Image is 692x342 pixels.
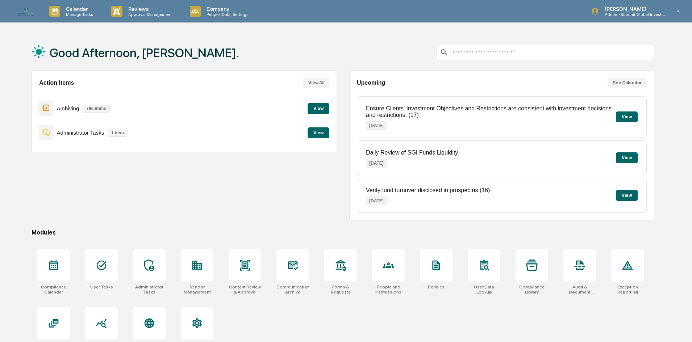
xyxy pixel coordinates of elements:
[611,284,644,295] div: Exception Reporting
[366,149,458,156] p: Daily Review of SGI Funds Liquidity
[108,129,128,137] p: 1 item
[616,190,638,201] button: View
[308,103,329,114] button: View
[37,284,70,295] div: Compliance Calendar
[181,284,213,295] div: Vendor Management
[133,284,166,295] div: Administrator Tasks
[39,80,74,86] h2: Action Items
[428,284,445,290] div: Policies
[57,105,79,111] p: Archiving
[308,127,329,138] button: View
[32,229,654,236] div: Modules
[599,6,666,12] p: [PERSON_NAME]
[303,78,329,88] button: View All
[308,105,329,111] a: View
[669,318,688,338] iframe: Open customer support
[357,80,385,86] h2: Upcoming
[17,6,35,17] img: logo
[599,12,666,17] p: Admin • Summit Global Investments
[616,152,638,163] button: View
[90,284,113,290] div: User Tasks
[308,129,329,136] a: View
[60,12,97,17] p: Manage Tasks
[516,284,548,295] div: Compliance Library
[616,111,638,122] button: View
[608,78,647,88] button: See Calendar
[366,197,387,205] p: [DATE]
[122,6,175,12] p: Reviews
[201,12,252,17] p: People, Data, Settings
[366,105,616,118] p: Ensure Clients' Investment Objectives and Restrictions are consistent with investment decisions a...
[366,159,387,168] p: [DATE]
[324,284,357,295] div: Forms & Requests
[372,284,405,295] div: People and Permissions
[201,6,252,12] p: Company
[229,284,261,295] div: Content Review & Approval
[60,6,97,12] p: Calendar
[366,121,387,130] p: [DATE]
[50,46,239,60] h1: Good Afternoon, [PERSON_NAME].
[366,187,490,194] p: Verify fund turnover disclosed in prospectus (16)
[83,105,110,113] p: 796 items
[122,12,175,17] p: Approval Management
[468,284,500,295] div: User Data Lookup
[57,130,104,136] p: Administrator Tasks
[276,284,309,295] div: Communications Archive
[563,284,596,295] div: Audit & Document Logs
